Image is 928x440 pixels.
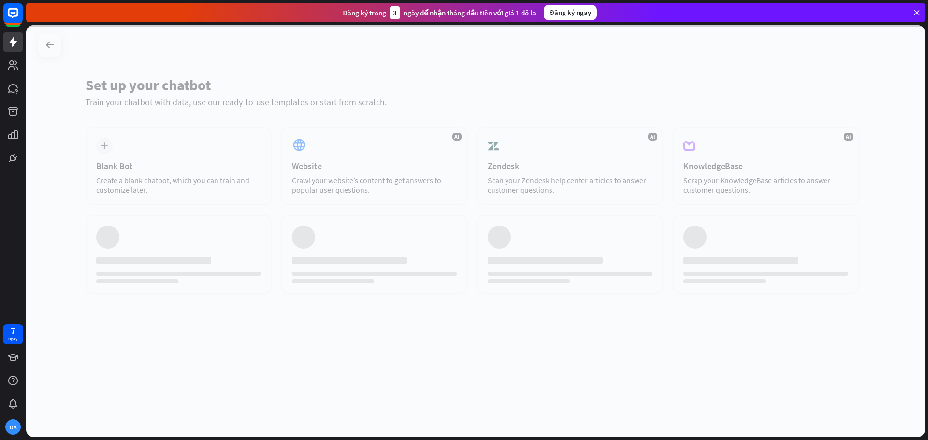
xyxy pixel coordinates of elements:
[343,8,386,17] font: Đăng ký trong
[404,8,536,17] font: ngày để nhận tháng đầu tiên với giá 1 đô la
[10,424,17,431] font: DA
[11,325,15,337] font: 7
[550,8,591,17] font: Đăng ký ngay
[393,8,397,17] font: 3
[8,335,18,341] font: ngày
[3,324,23,344] a: 7 ngày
